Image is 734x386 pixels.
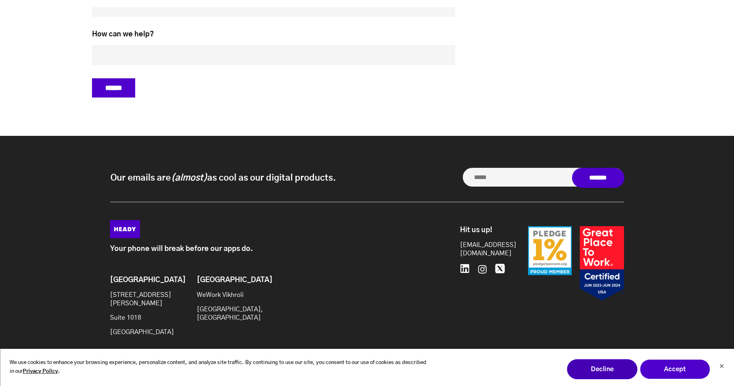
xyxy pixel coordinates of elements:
p: We use cookies to enhance your browsing experience, personalize content, and analyze site traffic... [10,358,431,377]
h6: [GEOGRAPHIC_DATA] [110,276,175,285]
h6: [GEOGRAPHIC_DATA] [197,276,262,285]
button: Accept [640,359,710,379]
p: [GEOGRAPHIC_DATA], [GEOGRAPHIC_DATA] [197,305,262,322]
i: (almost) [171,173,207,182]
button: Dismiss cookie banner [719,363,724,371]
img: Heady_Logo_Web-01 (1) [110,220,140,238]
p: WeWork Vikhroli [197,291,262,299]
a: Privacy Policy [23,367,58,376]
h6: Hit us up! [460,226,508,235]
p: Your phone will break before our apps do. [110,245,424,253]
img: Badges-24 [528,226,624,301]
p: [GEOGRAPHIC_DATA] [110,328,175,336]
p: Suite 1018 [110,314,175,322]
a: [EMAIL_ADDRESS][DOMAIN_NAME] [460,241,508,258]
p: Our emails are as cool as our digital products. [110,172,336,184]
p: [STREET_ADDRESS][PERSON_NAME] [110,291,175,308]
button: Decline [567,359,637,379]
